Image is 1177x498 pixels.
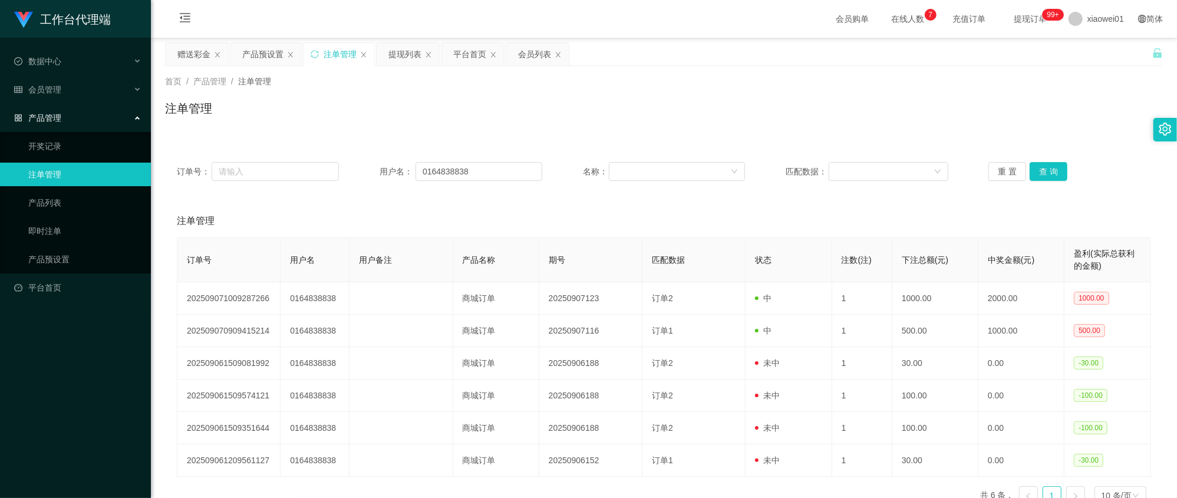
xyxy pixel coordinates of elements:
i: 图标: close [555,51,562,58]
div: 提现列表 [388,43,421,65]
div: 赠送彩金 [177,43,210,65]
i: 图标: down [731,168,738,176]
span: 产品管理 [193,77,226,86]
span: 订单1 [652,326,673,335]
div: 注单管理 [324,43,357,65]
button: 重 置 [988,162,1026,181]
td: 0.00 [978,380,1064,412]
i: 图标: sync [311,50,319,58]
div: 产品预设置 [242,43,283,65]
i: 图标: close [214,51,221,58]
p: 7 [928,9,932,21]
td: 20250907116 [539,315,642,347]
td: 202509061509081992 [177,347,281,380]
span: 订单2 [652,293,673,303]
span: 中 [755,293,772,303]
td: 商城订单 [453,412,539,444]
span: -30.00 [1074,454,1103,467]
a: 开奖记录 [28,134,141,158]
span: 名称： [583,166,609,178]
td: 0164838838 [281,315,350,347]
sup: 1102 [1043,9,1064,21]
span: 产品管理 [14,113,61,123]
div: 会员列表 [518,43,551,65]
i: 图标: close [490,51,497,58]
td: 0.00 [978,444,1064,477]
span: 产品名称 [463,255,496,265]
span: 用户备注 [359,255,392,265]
td: 202509061509351644 [177,412,281,444]
input: 请输入 [416,162,542,181]
td: 0.00 [978,347,1064,380]
span: 匹配数据： [786,166,829,178]
td: 商城订单 [453,380,539,412]
td: 100.00 [892,380,978,412]
a: 产品预设置 [28,248,141,271]
td: 0164838838 [281,282,350,315]
td: 1000.00 [892,282,978,315]
span: / [231,77,233,86]
i: 图标: global [1138,15,1146,23]
td: 商城订单 [453,315,539,347]
span: 首页 [165,77,182,86]
i: 图标: menu-fold [165,1,205,38]
span: 中奖金额(元) [988,255,1034,265]
span: 注数(注) [842,255,872,265]
span: 未中 [755,358,780,368]
td: 30.00 [892,347,978,380]
td: 1 [832,282,892,315]
td: 商城订单 [453,282,539,315]
td: 商城订单 [453,444,539,477]
span: 会员管理 [14,85,61,94]
i: 图标: setting [1159,123,1172,136]
td: 30.00 [892,444,978,477]
td: 202509061209561127 [177,444,281,477]
div: 平台首页 [453,43,486,65]
span: 充值订单 [947,15,992,23]
td: 1 [832,444,892,477]
span: 提现订单 [1008,15,1053,23]
i: 图标: close [287,51,294,58]
td: 0164838838 [281,380,350,412]
i: 图标: table [14,85,22,94]
span: 注单管理 [177,214,215,228]
span: 订单号： [177,166,212,178]
span: 期号 [549,255,565,265]
td: 100.00 [892,412,978,444]
td: 20250906188 [539,380,642,412]
i: 图标: unlock [1152,48,1163,58]
span: -30.00 [1074,357,1103,370]
a: 图标: dashboard平台首页 [14,276,141,299]
i: 图标: check-circle-o [14,57,22,65]
span: 用户名 [290,255,315,265]
span: 500.00 [1074,324,1105,337]
td: 1 [832,412,892,444]
td: 0.00 [978,412,1064,444]
td: 20250906188 [539,412,642,444]
td: 1 [832,380,892,412]
span: 状态 [755,255,772,265]
span: 用户名： [380,166,416,178]
td: 20250907123 [539,282,642,315]
span: 订单2 [652,358,673,368]
td: 1 [832,315,892,347]
span: 下注总额(元) [902,255,948,265]
a: 工作台代理端 [14,14,111,24]
h1: 注单管理 [165,100,212,117]
td: 20250906152 [539,444,642,477]
span: 订单2 [652,391,673,400]
td: 1000.00 [978,315,1064,347]
td: 商城订单 [453,347,539,380]
td: 202509061509574121 [177,380,281,412]
span: 在线人数 [886,15,931,23]
span: 注单管理 [238,77,271,86]
button: 查 询 [1030,162,1067,181]
span: 订单1 [652,456,673,465]
a: 产品列表 [28,191,141,215]
span: 中 [755,326,772,335]
td: 500.00 [892,315,978,347]
input: 请输入 [212,162,339,181]
i: 图标: down [934,168,941,176]
td: 202509071009287266 [177,282,281,315]
td: 0164838838 [281,444,350,477]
